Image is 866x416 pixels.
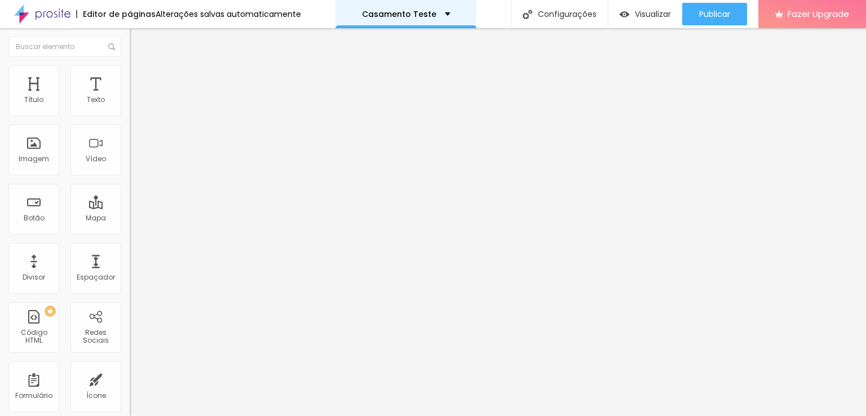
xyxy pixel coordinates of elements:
[699,10,730,19] span: Publicar
[523,10,532,19] img: Icone
[362,10,436,18] p: Casamento Teste
[86,155,106,163] div: Vídeo
[788,9,849,19] span: Fazer Upgrade
[608,3,682,25] button: Visualizar
[23,273,45,281] div: Divisor
[24,214,45,222] div: Botão
[73,329,118,345] div: Redes Sociais
[24,96,43,104] div: Título
[77,273,115,281] div: Espaçador
[76,10,156,18] div: Editor de páginas
[635,10,671,19] span: Visualizar
[130,28,866,416] iframe: Editor
[108,43,115,50] img: Icone
[19,155,49,163] div: Imagem
[156,10,301,18] div: Alterações salvas automaticamente
[15,392,52,400] div: Formulário
[682,3,747,25] button: Publicar
[86,214,106,222] div: Mapa
[87,96,105,104] div: Texto
[11,329,56,345] div: Código HTML
[620,10,629,19] img: view-1.svg
[8,37,121,57] input: Buscar elemento
[86,392,106,400] div: Ícone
